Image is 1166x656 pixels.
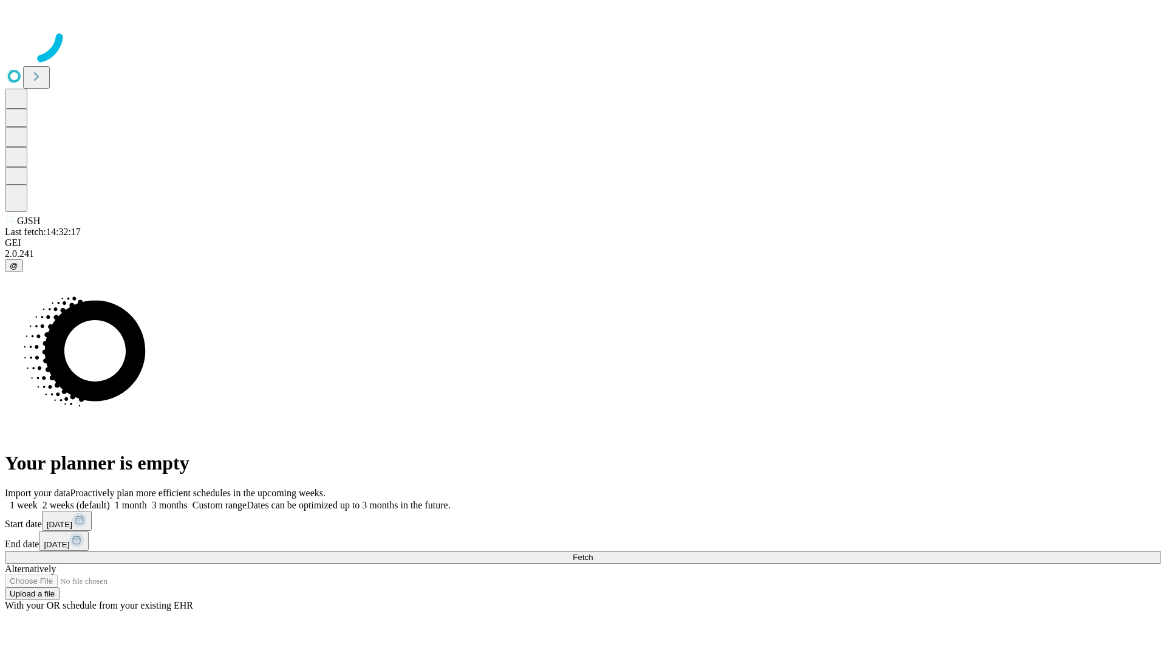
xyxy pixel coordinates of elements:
[5,587,60,600] button: Upload a file
[5,248,1161,259] div: 2.0.241
[39,531,89,551] button: [DATE]
[10,500,38,510] span: 1 week
[5,227,81,237] span: Last fetch: 14:32:17
[44,540,69,549] span: [DATE]
[5,452,1161,474] h1: Your planner is empty
[5,600,193,610] span: With your OR schedule from your existing EHR
[5,531,1161,551] div: End date
[5,259,23,272] button: @
[5,511,1161,531] div: Start date
[10,261,18,270] span: @
[247,500,450,510] span: Dates can be optimized up to 3 months in the future.
[5,237,1161,248] div: GEI
[115,500,147,510] span: 1 month
[47,520,72,529] span: [DATE]
[17,216,40,226] span: GJSH
[5,564,56,574] span: Alternatively
[5,551,1161,564] button: Fetch
[70,488,326,498] span: Proactively plan more efficient schedules in the upcoming weeks.
[193,500,247,510] span: Custom range
[573,553,593,562] span: Fetch
[42,511,92,531] button: [DATE]
[5,488,70,498] span: Import your data
[43,500,110,510] span: 2 weeks (default)
[152,500,188,510] span: 3 months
